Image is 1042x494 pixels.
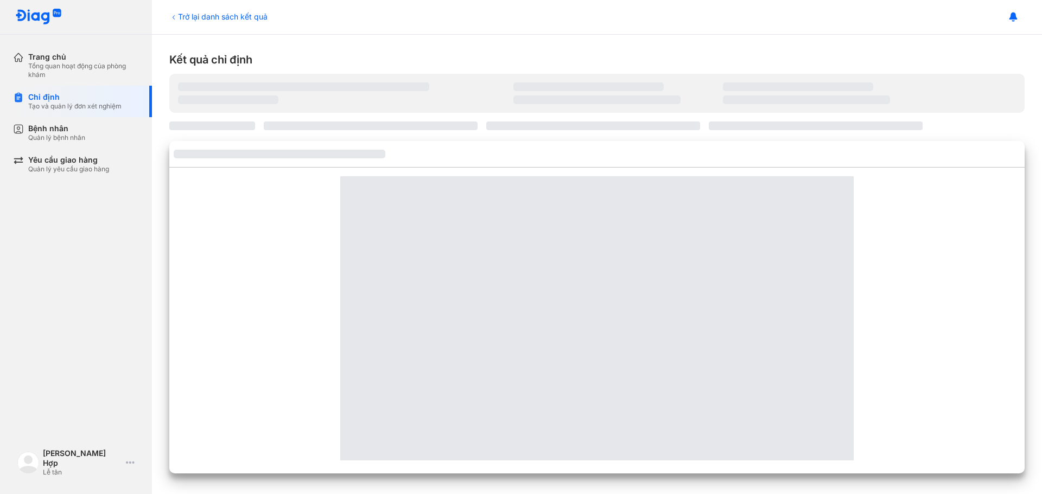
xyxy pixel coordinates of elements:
img: logo [15,9,62,25]
div: [PERSON_NAME] Hợp [43,448,122,468]
div: Trở lại danh sách kết quả [169,11,268,22]
div: Quản lý bệnh nhân [28,133,85,142]
div: Lễ tân [43,468,122,477]
div: Quản lý yêu cầu giao hàng [28,165,109,174]
div: Tổng quan hoạt động của phòng khám [28,62,139,79]
div: Kết quả chỉ định [169,52,1025,67]
div: Bệnh nhân [28,124,85,133]
img: logo [17,452,39,473]
div: Yêu cầu giao hàng [28,155,109,165]
div: Tạo và quản lý đơn xét nghiệm [28,102,122,111]
div: Chỉ định [28,92,122,102]
div: Trang chủ [28,52,139,62]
